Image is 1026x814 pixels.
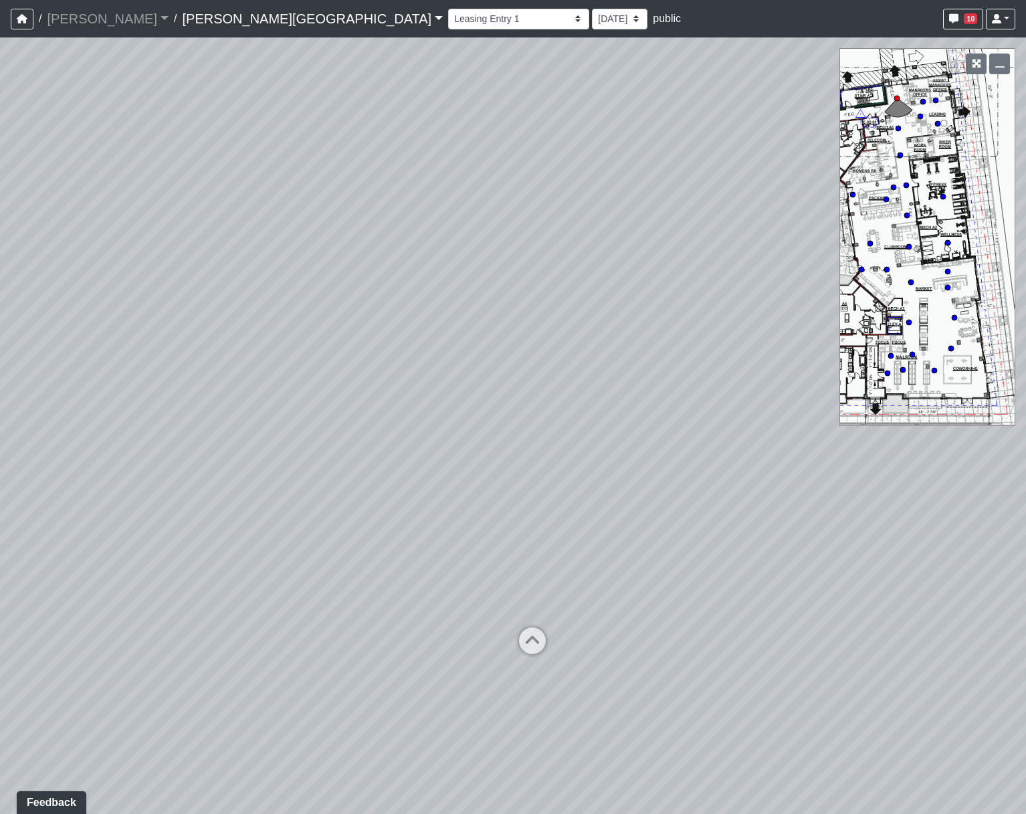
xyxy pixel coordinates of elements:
span: / [169,5,182,32]
button: 10 [943,9,983,29]
iframe: Ybug feedback widget [10,787,89,814]
span: / [33,5,47,32]
span: 10 [964,13,977,24]
a: [PERSON_NAME][GEOGRAPHIC_DATA] [182,5,443,32]
span: public [653,13,681,24]
a: [PERSON_NAME] [47,5,169,32]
